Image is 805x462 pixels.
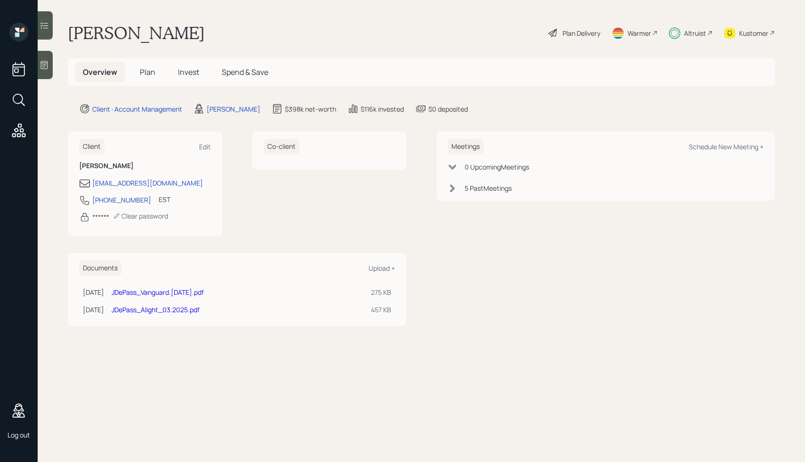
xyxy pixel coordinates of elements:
div: Upload + [369,264,395,273]
div: Edit [199,142,211,151]
div: [EMAIL_ADDRESS][DOMAIN_NAME] [92,178,203,188]
span: Invest [178,67,199,77]
div: Plan Delivery [563,28,600,38]
div: EST [159,195,170,204]
div: $116k invested [361,104,404,114]
div: [DATE] [83,305,104,315]
span: Overview [83,67,117,77]
div: Clear password [113,211,168,220]
a: JDePass_Alight_03.2025.pdf [112,305,200,314]
div: Warmer [628,28,651,38]
h6: Meetings [448,139,483,154]
div: [PERSON_NAME] [207,104,260,114]
div: [PHONE_NUMBER] [92,195,151,205]
h6: Documents [79,260,121,276]
div: Altruist [684,28,706,38]
div: $398k net-worth [285,104,336,114]
div: [DATE] [83,287,104,297]
h6: Client [79,139,105,154]
div: 457 KB [371,305,391,315]
div: Kustomer [739,28,768,38]
div: 5 Past Meeting s [465,183,512,193]
span: Plan [140,67,155,77]
h6: Co-client [264,139,299,154]
div: Schedule New Meeting + [689,142,764,151]
h1: [PERSON_NAME] [68,23,205,43]
h6: [PERSON_NAME] [79,162,211,170]
div: 0 Upcoming Meeting s [465,162,529,172]
span: Spend & Save [222,67,268,77]
div: Client · Account Management [92,104,182,114]
div: $0 deposited [428,104,468,114]
a: JDePass_Vanguard.[DATE].pdf [112,288,204,297]
div: 275 KB [371,287,391,297]
div: Log out [8,430,30,439]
